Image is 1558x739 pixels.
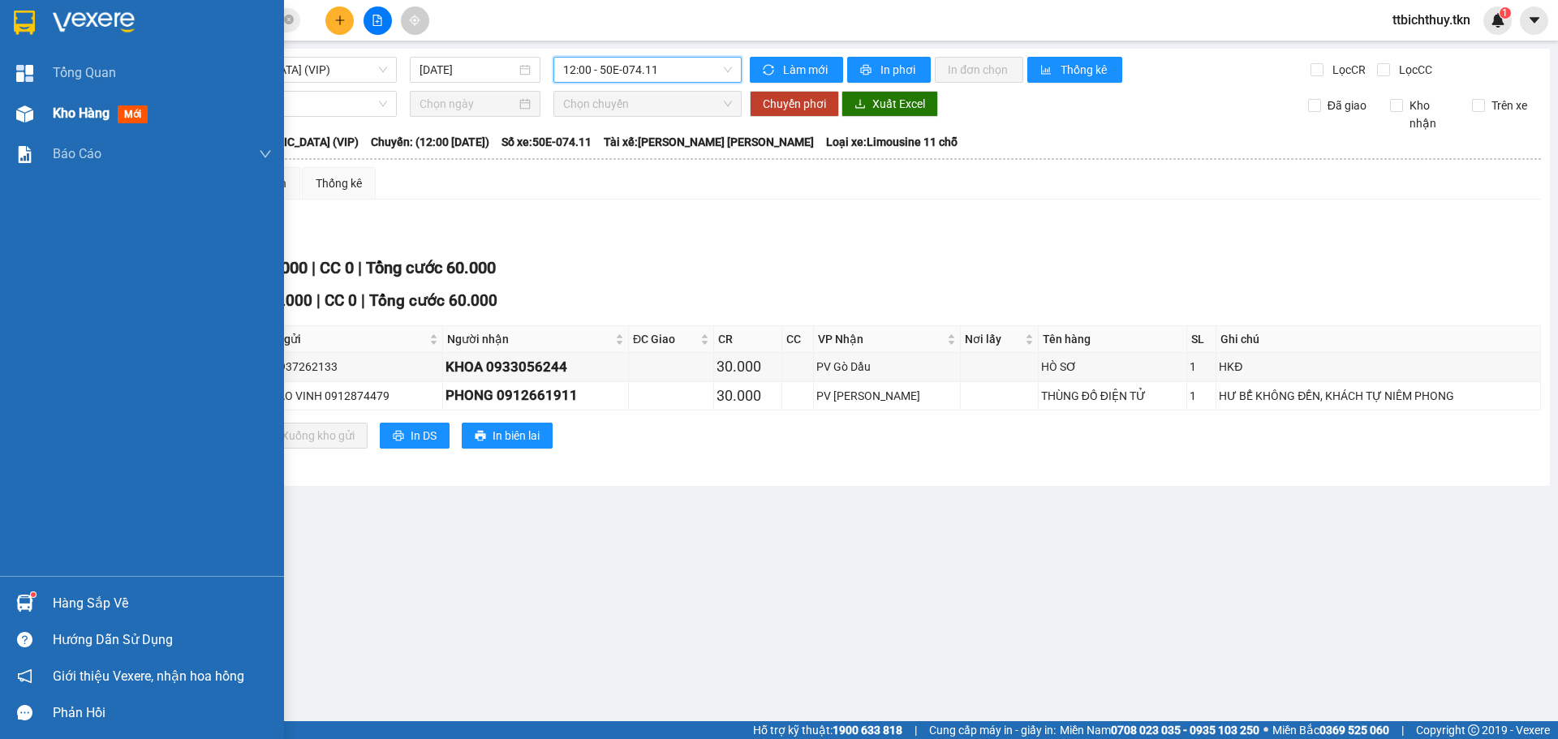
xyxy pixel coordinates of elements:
span: ttbichthuy.tkn [1379,10,1483,30]
th: Tên hàng [1039,326,1187,353]
span: Xuất Excel [872,95,925,113]
strong: 0369 525 060 [1319,724,1389,737]
div: 1 [1190,358,1213,376]
span: Trên xe [1485,97,1534,114]
span: Làm mới [783,61,830,79]
div: CTY BẢO VINH 0912874479 [247,387,441,405]
div: HÒ SƠ [1041,358,1184,376]
th: CR [714,326,781,353]
input: 14/10/2025 [420,61,516,79]
span: down [259,148,272,161]
span: notification [17,668,32,684]
div: 1 [1190,387,1213,405]
span: Chuyến: (12:00 [DATE]) [371,133,489,151]
th: SL [1187,326,1216,353]
span: mới [118,105,148,123]
span: printer [860,64,874,77]
th: CC [782,326,814,353]
div: 30.000 [717,385,778,407]
img: dashboard-icon [16,65,33,82]
span: caret-down [1527,13,1542,28]
span: Cung cấp máy in - giấy in: [929,721,1056,739]
img: warehouse-icon [16,105,33,122]
div: HƯ BỂ KHÔNG ĐỀN, KHÁCH TỰ NIÊM PHONG [1219,387,1538,405]
button: printerIn biên lai [462,423,553,449]
span: Lọc CC [1392,61,1435,79]
button: printerIn phơi [847,57,931,83]
span: download [854,98,866,111]
sup: 1 [31,592,36,597]
div: Thống kê [316,174,362,192]
span: file-add [372,15,383,26]
button: aim [401,6,429,35]
div: HKĐ [1219,358,1538,376]
span: CC 0 [325,291,357,310]
span: Nơi lấy [965,330,1022,348]
button: downloadXuống kho gửi [251,423,368,449]
li: Hotline: 1900 8153 [152,80,678,101]
div: TÂM 0937262133 [247,358,441,376]
button: file-add [364,6,392,35]
span: Chọn chuyến [563,92,732,116]
div: Hướng dẫn sử dụng [53,628,272,652]
span: printer [475,430,486,443]
div: 30.000 [717,355,778,378]
span: | [361,291,365,310]
span: Báo cáo [53,144,101,164]
span: Loại xe: Limousine 11 chỗ [826,133,958,151]
span: CR 60.000 [240,291,312,310]
span: Thống kê [1061,61,1109,79]
button: downloadXuất Excel [841,91,938,117]
td: PV Hòa Thành [814,382,962,410]
th: Ghi chú [1216,326,1541,353]
button: printerIn DS [380,423,450,449]
span: plus [334,15,346,26]
span: Giới thiệu Vexere, nhận hoa hồng [53,666,244,686]
td: PV Gò Dầu [814,353,962,381]
span: Tài xế: [PERSON_NAME] [PERSON_NAME] [604,133,814,151]
span: 1 [1502,7,1508,19]
img: logo.jpg [20,20,101,101]
span: printer [393,430,404,443]
img: icon-new-feature [1491,13,1505,28]
span: | [915,721,917,739]
span: message [17,705,32,720]
img: logo-vxr [14,11,35,35]
span: bar-chart [1040,64,1054,77]
span: Số xe: 50E-074.11 [501,133,592,151]
span: Kho nhận [1403,97,1460,132]
span: In biên lai [493,427,540,445]
span: Tổng cước 60.000 [366,258,496,277]
button: plus [325,6,354,35]
span: Tổng Quan [53,62,116,83]
span: | [316,291,321,310]
span: ĐC Giao [633,330,697,348]
span: close-circle [284,15,294,24]
span: | [312,258,316,277]
strong: 1900 633 818 [833,724,902,737]
span: close-circle [284,13,294,28]
div: Hàng sắp về [53,591,272,616]
span: VP Nhận [818,330,945,348]
div: THÙNG ĐỒ ĐIỆN TỬ [1041,387,1184,405]
span: Hỗ trợ kỹ thuật: [753,721,902,739]
span: sync [763,64,777,77]
span: question-circle [17,632,32,647]
div: KHOA 0933056244 [445,356,626,378]
span: 12:00 - 50E-074.11 [563,58,732,82]
span: Người gửi [249,330,427,348]
span: Miền Nam [1060,721,1259,739]
button: syncLàm mới [750,57,843,83]
span: | [358,258,362,277]
span: aim [409,15,420,26]
span: copyright [1468,724,1479,736]
span: | [1401,721,1404,739]
span: ⚪️ [1263,727,1268,733]
button: In đơn chọn [935,57,1023,83]
strong: 0708 023 035 - 0935 103 250 [1111,724,1259,737]
div: PV [PERSON_NAME] [816,387,958,405]
input: Chọn ngày [420,95,516,113]
span: Miền Bắc [1272,721,1389,739]
div: Phản hồi [53,701,272,725]
span: Tổng cước 60.000 [369,291,497,310]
